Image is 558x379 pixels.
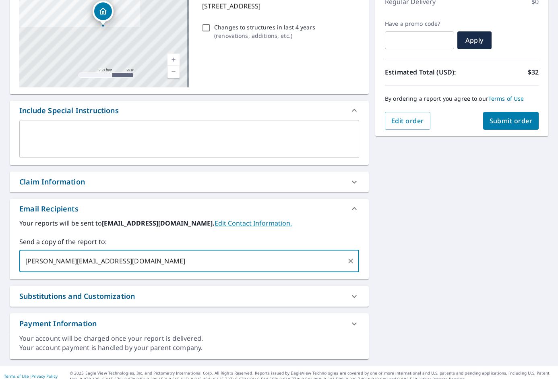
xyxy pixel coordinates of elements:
[490,116,533,125] span: Submit order
[102,219,215,228] b: [EMAIL_ADDRESS][DOMAIN_NAME].
[167,54,180,66] a: Current Level 17, Zoom In
[19,203,79,214] div: Email Recipients
[4,373,29,379] a: Terms of Use
[385,67,462,77] p: Estimated Total (USD):
[10,286,369,307] div: Substitutions and Customization
[167,66,180,78] a: Current Level 17, Zoom Out
[10,199,369,218] div: Email Recipients
[483,112,539,130] button: Submit order
[528,67,539,77] p: $32
[202,1,356,11] p: [STREET_ADDRESS]
[10,172,369,192] div: Claim Information
[214,23,315,31] p: Changes to structures in last 4 years
[345,255,356,267] button: Clear
[214,31,315,40] p: ( renovations, additions, etc. )
[19,318,97,329] div: Payment Information
[19,237,359,246] label: Send a copy of the report to:
[31,373,58,379] a: Privacy Policy
[19,343,359,352] div: Your account payment is handled by your parent company.
[457,31,492,49] button: Apply
[464,36,485,45] span: Apply
[19,105,119,116] div: Include Special Instructions
[385,95,539,102] p: By ordering a report you agree to our
[19,218,359,228] label: Your reports will be sent to
[93,1,114,26] div: Dropped pin, building 1, Residential property, 9247 Coral Dr Saint Louis, MO 63123
[385,112,430,130] button: Edit order
[488,95,524,102] a: Terms of Use
[215,219,292,228] a: EditContactInfo
[10,101,369,120] div: Include Special Instructions
[4,374,58,379] p: |
[19,291,135,302] div: Substitutions and Customization
[10,313,369,334] div: Payment Information
[385,20,454,27] label: Have a promo code?
[19,176,85,187] div: Claim Information
[19,334,359,343] div: Your account will be charged once your report is delivered.
[391,116,424,125] span: Edit order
